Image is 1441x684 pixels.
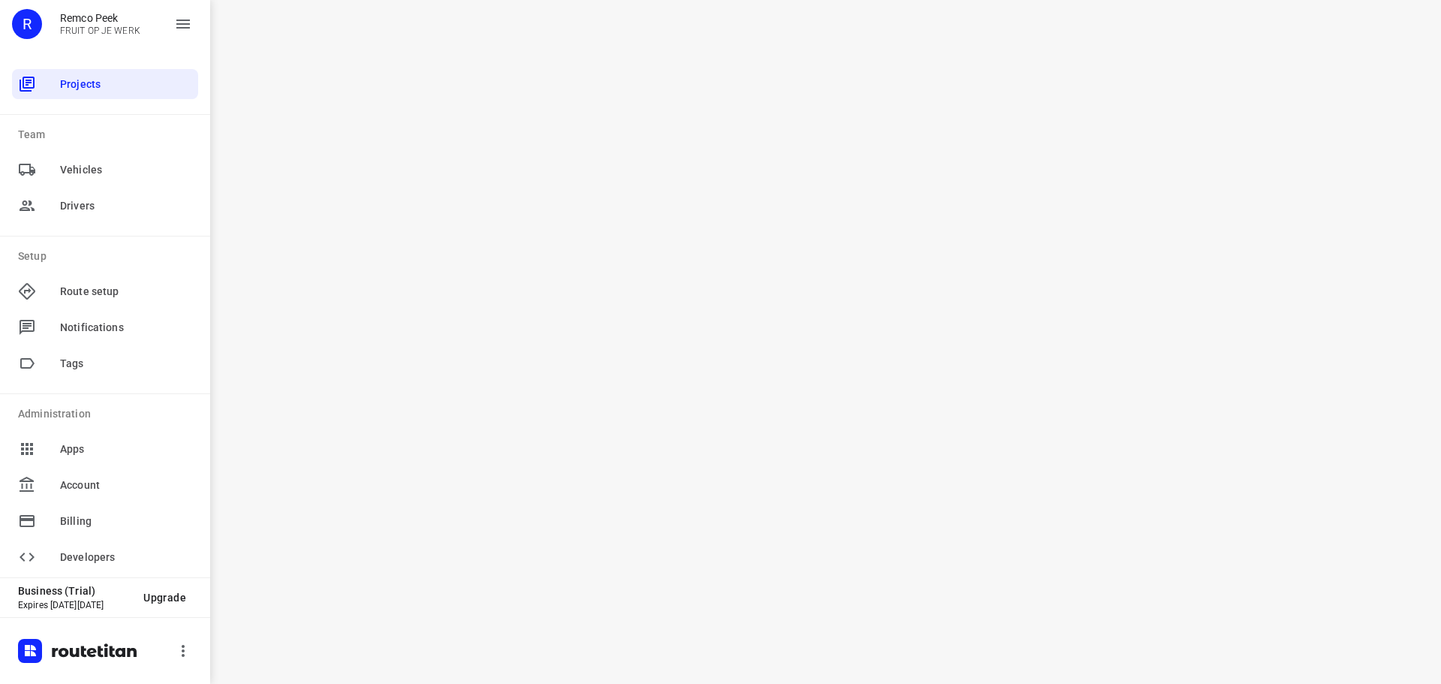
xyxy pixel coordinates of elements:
p: Remco Peek [60,12,140,24]
div: Account [12,470,198,500]
span: Account [60,478,192,493]
p: Setup [18,249,198,264]
span: Apps [60,441,192,457]
div: Projects [12,69,198,99]
p: Administration [18,406,198,422]
div: Developers [12,542,198,572]
span: Billing [60,514,192,529]
span: Route setup [60,284,192,300]
div: Tags [12,348,198,378]
span: Notifications [60,320,192,336]
div: Billing [12,506,198,536]
div: Vehicles [12,155,198,185]
span: Upgrade [143,592,186,604]
p: Business (Trial) [18,585,131,597]
span: Projects [60,77,192,92]
div: Drivers [12,191,198,221]
div: Apps [12,434,198,464]
span: Developers [60,550,192,565]
button: Upgrade [131,584,198,611]
p: Team [18,127,198,143]
p: Expires [DATE][DATE] [18,600,131,610]
span: Tags [60,356,192,372]
span: Vehicles [60,162,192,178]
span: Drivers [60,198,192,214]
p: FRUIT OP JE WERK [60,26,140,36]
div: Notifications [12,312,198,342]
div: R [12,9,42,39]
div: Route setup [12,276,198,306]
